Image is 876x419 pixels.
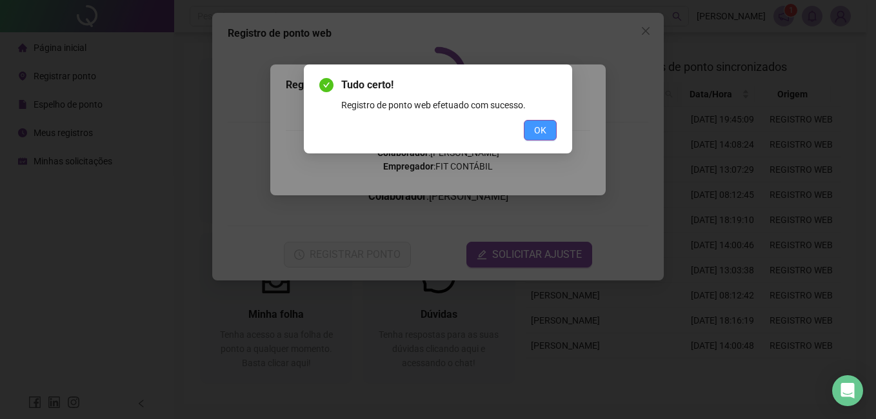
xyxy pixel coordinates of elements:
[524,120,557,141] button: OK
[319,78,333,92] span: check-circle
[534,123,546,137] span: OK
[832,375,863,406] div: Open Intercom Messenger
[341,98,557,112] div: Registro de ponto web efetuado com sucesso.
[341,77,557,93] span: Tudo certo!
